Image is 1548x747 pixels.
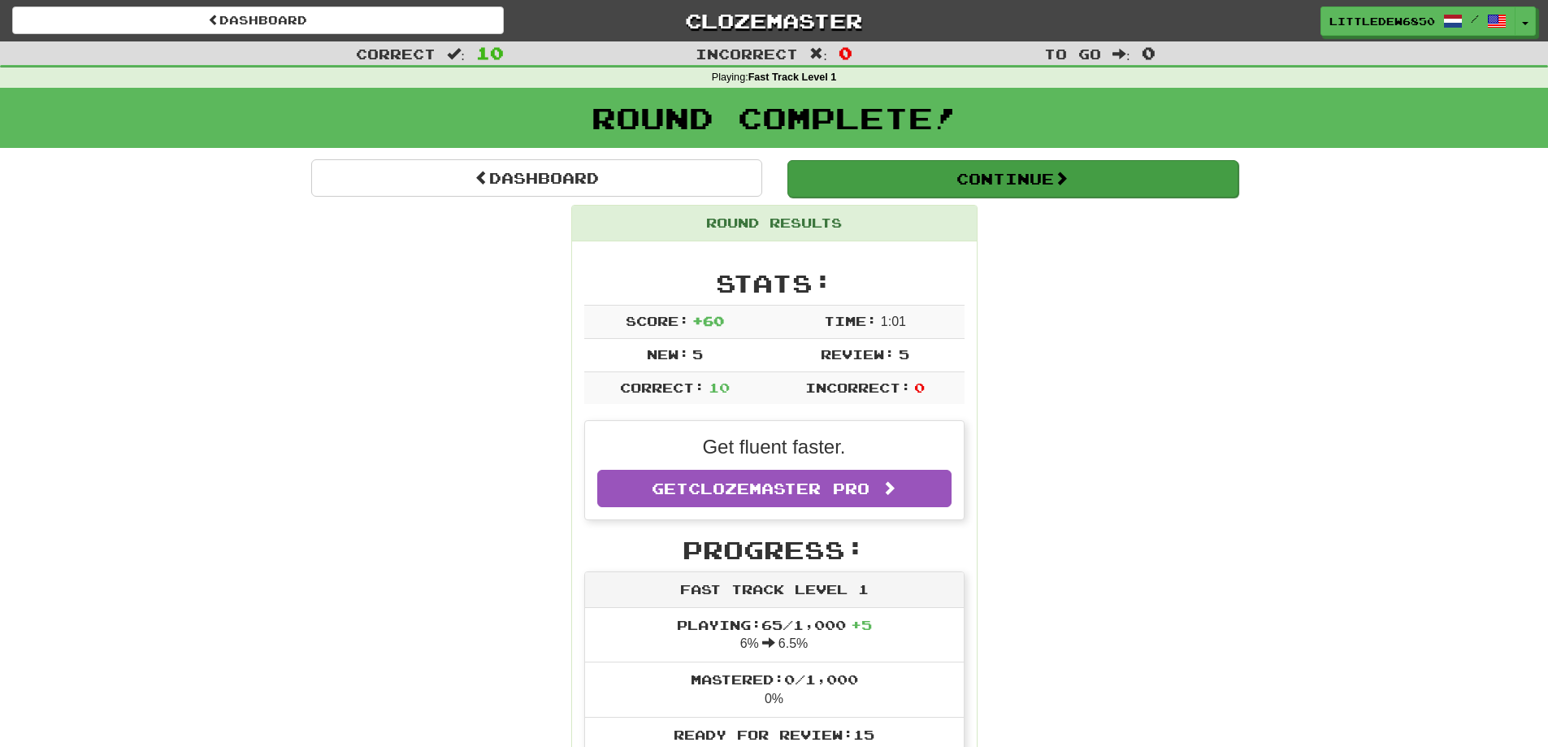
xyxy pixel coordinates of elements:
[476,43,504,63] span: 10
[585,608,964,663] li: 6% 6.5%
[692,313,724,328] span: + 60
[1329,14,1435,28] span: LittleDew6850
[584,270,965,297] h2: Stats:
[528,7,1020,35] a: Clozemaster
[851,617,872,632] span: + 5
[881,315,906,328] span: 1 : 0 1
[787,160,1238,198] button: Continue
[597,470,952,507] a: GetClozemaster Pro
[356,46,436,62] span: Correct
[585,572,964,608] div: Fast Track Level 1
[688,480,869,497] span: Clozemaster Pro
[6,102,1542,134] h1: Round Complete!
[1044,46,1101,62] span: To go
[899,346,909,362] span: 5
[597,433,952,461] p: Get fluent faster.
[824,313,877,328] span: Time:
[626,313,689,328] span: Score:
[674,727,874,742] span: Ready for Review: 15
[692,346,703,362] span: 5
[1112,47,1130,61] span: :
[839,43,852,63] span: 0
[584,536,965,563] h2: Progress:
[821,346,895,362] span: Review:
[809,47,827,61] span: :
[12,7,504,34] a: Dashboard
[709,380,730,395] span: 10
[1320,7,1515,36] a: LittleDew6850 /
[691,671,858,687] span: Mastered: 0 / 1,000
[1142,43,1156,63] span: 0
[647,346,689,362] span: New:
[585,662,964,718] li: 0%
[620,380,705,395] span: Correct:
[805,380,911,395] span: Incorrect:
[677,617,872,632] span: Playing: 65 / 1,000
[311,159,762,197] a: Dashboard
[748,72,837,83] strong: Fast Track Level 1
[447,47,465,61] span: :
[914,380,925,395] span: 0
[1471,13,1479,24] span: /
[572,206,977,241] div: Round Results
[696,46,798,62] span: Incorrect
